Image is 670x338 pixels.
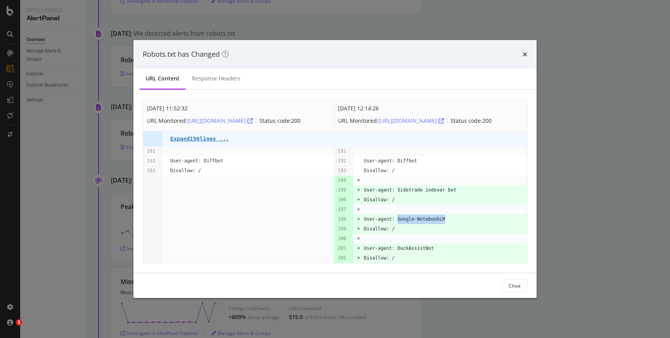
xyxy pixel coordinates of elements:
[338,185,346,195] pre: 195
[187,115,253,127] button: [URL][DOMAIN_NAME]
[338,234,346,244] pre: 200
[364,185,456,195] pre: User-agent: Sidetrade indexer bot
[338,253,346,263] pre: 202
[16,319,22,326] span: 1
[357,253,360,263] pre: +
[378,115,444,127] button: [URL][DOMAIN_NAME]
[364,224,394,234] pre: Disallow: /
[364,253,394,263] pre: Disallow: /
[378,117,444,125] div: [URL][DOMAIN_NAME]
[357,224,360,234] pre: +
[364,244,434,253] pre: User-agent: DuckAssistBot
[364,214,445,224] pre: User-agent: Google-NotebookLM
[143,49,229,59] div: Robots.txt has Changed
[338,103,492,113] div: [DATE] 12:14:26
[357,244,360,253] pre: +
[357,214,360,224] pre: +
[192,75,240,82] div: Response Headers
[357,176,360,185] pre: +
[338,176,346,185] pre: 194
[147,166,155,176] pre: 193
[338,214,346,224] pre: 198
[338,166,346,176] pre: 193
[502,279,527,292] button: Close
[357,234,360,244] pre: +
[147,103,300,113] div: [DATE] 11:52:32
[170,136,229,142] pre: Expand 190 lines ...
[523,49,527,59] div: times
[170,166,201,176] pre: Disallow: /
[338,244,346,253] pre: 201
[147,156,155,166] pre: 192
[364,156,417,166] pre: User-agent: Diffbot
[338,224,346,234] pre: 199
[378,117,444,124] a: [URL][DOMAIN_NAME]
[338,195,346,205] pre: 196
[338,205,346,214] pre: 197
[187,117,253,125] div: [URL][DOMAIN_NAME]
[170,156,223,166] pre: User-agent: Diffbot
[133,40,537,298] div: modal
[187,117,253,124] a: [URL][DOMAIN_NAME]
[338,146,346,156] pre: 191
[146,75,180,82] div: URL Content
[357,185,360,195] pre: +
[364,195,394,205] pre: Disallow: /
[147,146,155,156] pre: 191
[357,195,360,205] pre: +
[509,282,521,289] div: Close
[338,115,492,127] div: URL Monitored: Status code: 200
[338,156,346,166] pre: 192
[364,166,394,176] pre: Disallow: /
[357,205,360,214] pre: +
[147,115,300,127] div: URL Monitored: Status code: 200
